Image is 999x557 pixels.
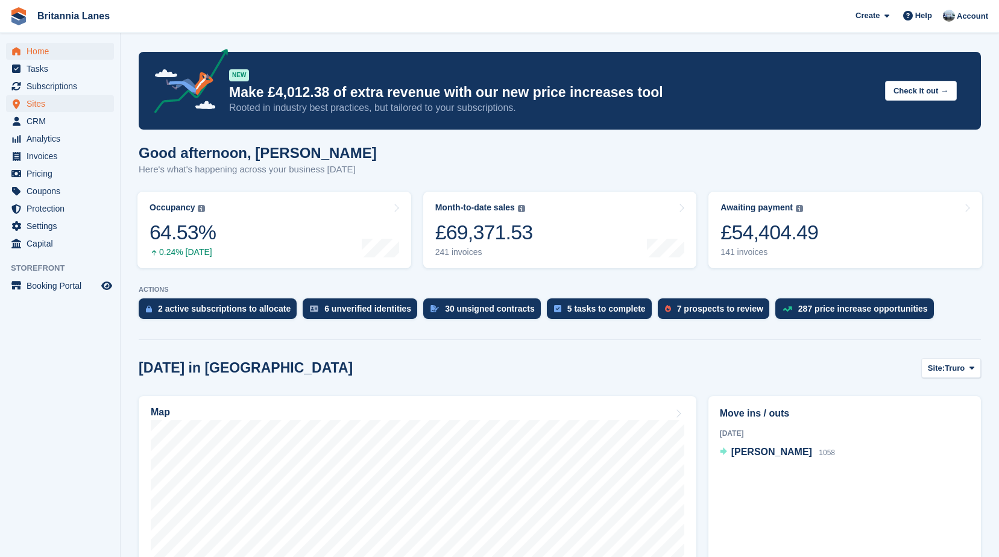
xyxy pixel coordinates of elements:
div: [DATE] [720,428,969,439]
a: 6 unverified identities [303,298,423,325]
span: Booking Portal [27,277,99,294]
div: 0.24% [DATE] [150,247,216,257]
a: 2 active subscriptions to allocate [139,298,303,325]
img: active_subscription_to_allocate_icon-d502201f5373d7db506a760aba3b589e785aa758c864c3986d89f69b8ff3... [146,305,152,313]
span: Truro [945,362,965,374]
a: 7 prospects to review [658,298,775,325]
div: 6 unverified identities [324,304,411,313]
p: ACTIONS [139,286,981,294]
span: Site: [928,362,945,374]
a: menu [6,113,114,130]
span: Tasks [27,60,99,77]
a: 30 unsigned contracts [423,298,547,325]
span: Subscriptions [27,78,99,95]
button: Site: Truro [921,358,981,378]
h1: Good afternoon, [PERSON_NAME] [139,145,377,161]
h2: [DATE] in [GEOGRAPHIC_DATA] [139,360,353,376]
img: price_increase_opportunities-93ffe204e8149a01c8c9dc8f82e8f89637d9d84a8eef4429ea346261dce0b2c0.svg [783,306,792,312]
span: Protection [27,200,99,217]
p: Rooted in industry best practices, but tailored to your subscriptions. [229,101,875,115]
a: [PERSON_NAME] 1058 [720,445,835,461]
span: Storefront [11,262,120,274]
span: Home [27,43,99,60]
h2: Map [151,407,170,418]
span: Analytics [27,130,99,147]
a: menu [6,130,114,147]
a: menu [6,165,114,182]
a: menu [6,183,114,200]
div: £54,404.49 [720,220,818,245]
span: 1058 [819,448,835,457]
img: prospect-51fa495bee0391a8d652442698ab0144808aea92771e9ea1ae160a38d050c398.svg [665,305,671,312]
img: verify_identity-adf6edd0f0f0b5bbfe63781bf79b02c33cf7c696d77639b501bdc392416b5a36.svg [310,305,318,312]
a: Preview store [99,278,114,293]
a: menu [6,235,114,252]
a: menu [6,60,114,77]
img: price-adjustments-announcement-icon-8257ccfd72463d97f412b2fc003d46551f7dbcb40ab6d574587a9cd5c0d94... [144,49,228,118]
div: 2 active subscriptions to allocate [158,304,291,313]
span: Account [957,10,988,22]
a: Month-to-date sales £69,371.53 241 invoices [423,192,697,268]
span: Invoices [27,148,99,165]
span: Capital [27,235,99,252]
div: 5 tasks to complete [567,304,646,313]
button: Check it out → [885,81,957,101]
span: Settings [27,218,99,234]
div: Month-to-date sales [435,203,515,213]
span: Help [915,10,932,22]
p: Make £4,012.38 of extra revenue with our new price increases tool [229,84,875,101]
h2: Move ins / outs [720,406,969,421]
a: menu [6,95,114,112]
a: menu [6,277,114,294]
a: menu [6,78,114,95]
a: Awaiting payment £54,404.49 141 invoices [708,192,982,268]
span: Coupons [27,183,99,200]
span: CRM [27,113,99,130]
a: Occupancy 64.53% 0.24% [DATE] [137,192,411,268]
img: task-75834270c22a3079a89374b754ae025e5fb1db73e45f91037f5363f120a921f8.svg [554,305,561,312]
span: Sites [27,95,99,112]
a: 5 tasks to complete [547,298,658,325]
img: John Millership [943,10,955,22]
div: Occupancy [150,203,195,213]
div: 241 invoices [435,247,533,257]
a: menu [6,43,114,60]
div: 287 price increase opportunities [798,304,928,313]
a: 287 price increase opportunities [775,298,940,325]
div: 7 prospects to review [677,304,763,313]
span: Pricing [27,165,99,182]
a: menu [6,218,114,234]
img: stora-icon-8386f47178a22dfd0bd8f6a31ec36ba5ce8667c1dd55bd0f319d3a0aa187defe.svg [10,7,28,25]
img: contract_signature_icon-13c848040528278c33f63329250d36e43548de30e8caae1d1a13099fd9432cc5.svg [430,305,439,312]
img: icon-info-grey-7440780725fd019a000dd9b08b2336e03edf1995a4989e88bcd33f0948082b44.svg [518,205,525,212]
div: NEW [229,69,249,81]
span: Create [856,10,880,22]
img: icon-info-grey-7440780725fd019a000dd9b08b2336e03edf1995a4989e88bcd33f0948082b44.svg [198,205,205,212]
a: Britannia Lanes [33,6,115,26]
div: Awaiting payment [720,203,793,213]
div: 141 invoices [720,247,818,257]
div: 30 unsigned contracts [445,304,535,313]
p: Here's what's happening across your business [DATE] [139,163,377,177]
a: menu [6,148,114,165]
a: menu [6,200,114,217]
div: 64.53% [150,220,216,245]
img: icon-info-grey-7440780725fd019a000dd9b08b2336e03edf1995a4989e88bcd33f0948082b44.svg [796,205,803,212]
span: [PERSON_NAME] [731,447,812,457]
div: £69,371.53 [435,220,533,245]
